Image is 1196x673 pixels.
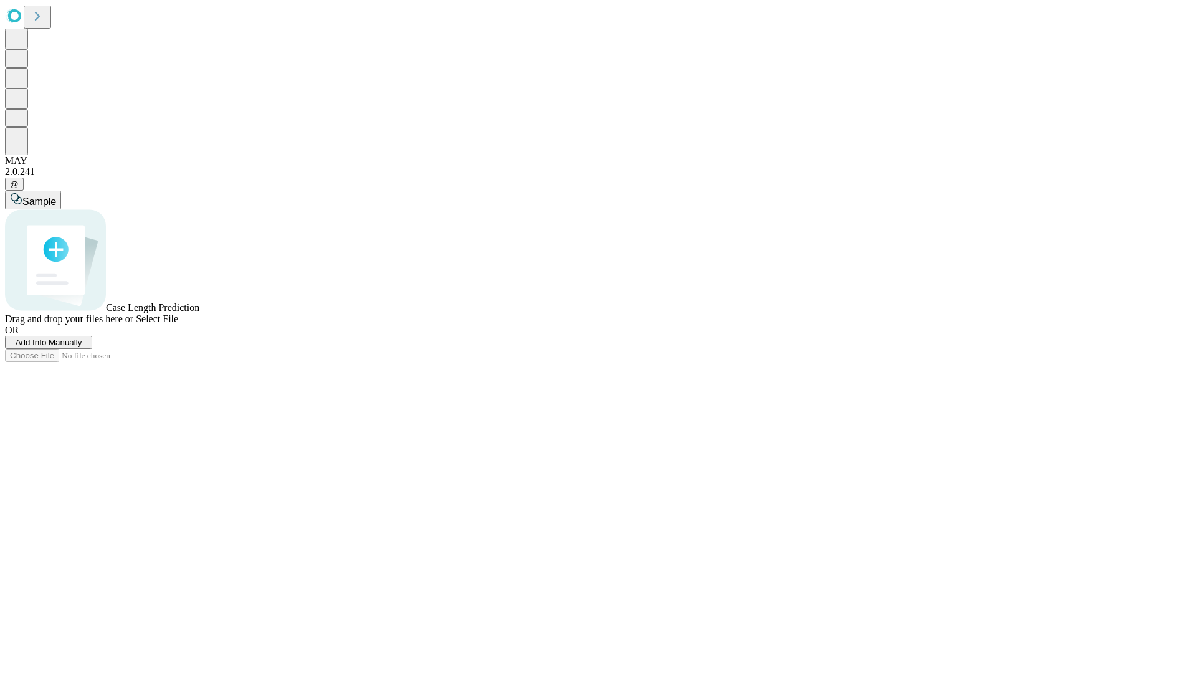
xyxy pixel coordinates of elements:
div: 2.0.241 [5,166,1191,178]
button: @ [5,178,24,191]
span: Sample [22,196,56,207]
button: Sample [5,191,61,209]
span: Case Length Prediction [106,302,199,313]
button: Add Info Manually [5,336,92,349]
span: Add Info Manually [16,338,82,347]
span: Drag and drop your files here or [5,313,133,324]
span: @ [10,179,19,189]
span: OR [5,325,19,335]
div: MAY [5,155,1191,166]
span: Select File [136,313,178,324]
